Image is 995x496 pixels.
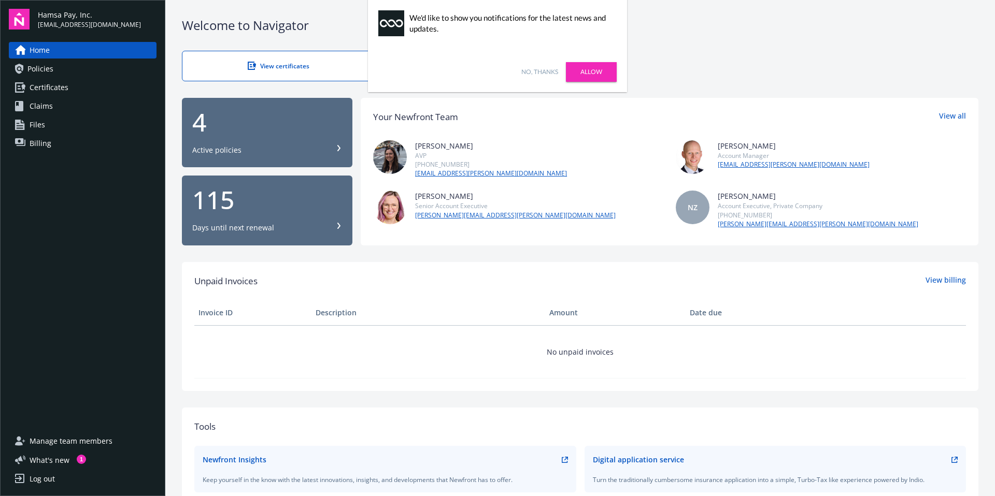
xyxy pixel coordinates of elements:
[593,475,958,484] div: Turn the traditionally cumbersome insurance application into a simple, Turbo-Tax like experience ...
[203,454,266,465] div: Newfront Insights
[409,12,612,34] div: We'd like to show you notifications for the latest news and updates.
[415,140,567,151] div: [PERSON_NAME]
[192,145,241,155] div: Active policies
[30,116,45,133] span: Files
[926,274,966,288] a: View billing
[939,110,966,124] a: View all
[30,135,51,152] span: Billing
[38,9,141,20] span: Hamsa Pay, Inc.
[194,325,966,378] td: No unpaid invoices
[373,140,407,174] img: photo
[415,169,567,178] a: [EMAIL_ADDRESS][PERSON_NAME][DOMAIN_NAME]
[77,455,86,464] div: 1
[415,201,616,210] div: Senior Account Executive
[311,300,545,325] th: Description
[30,98,53,114] span: Claims
[373,110,458,124] div: Your Newfront Team
[718,220,918,229] a: [PERSON_NAME][EMAIL_ADDRESS][PERSON_NAME][DOMAIN_NAME]
[686,300,803,325] th: Date due
[182,98,352,168] button: 4Active policies
[9,135,157,152] a: Billing
[9,98,157,114] a: Claims
[30,471,55,487] div: Log out
[9,455,86,465] button: What's new1
[27,61,53,77] span: Policies
[192,110,342,135] div: 4
[566,62,617,82] a: Allow
[194,420,966,433] div: Tools
[9,42,157,59] a: Home
[676,140,709,174] img: photo
[192,187,342,212] div: 115
[30,433,112,449] span: Manage team members
[38,20,141,30] span: [EMAIL_ADDRESS][DOMAIN_NAME]
[203,475,568,484] div: Keep yourself in the know with the latest innovations, insights, and developments that Newfront h...
[30,79,68,96] span: Certificates
[38,9,157,30] button: Hamsa Pay, Inc.[EMAIL_ADDRESS][DOMAIN_NAME]
[415,191,616,201] div: [PERSON_NAME]
[182,51,375,81] a: View certificates
[718,201,918,210] div: Account Executive, Private Company
[718,151,870,160] div: Account Manager
[194,300,311,325] th: Invoice ID
[718,191,918,201] div: [PERSON_NAME]
[9,79,157,96] a: Certificates
[593,454,684,465] div: Digital application service
[9,116,157,133] a: Files
[718,160,870,169] a: [EMAIL_ADDRESS][PERSON_NAME][DOMAIN_NAME]
[718,211,918,220] div: [PHONE_NUMBER]
[545,300,686,325] th: Amount
[30,42,50,59] span: Home
[182,17,978,34] div: Welcome to Navigator
[9,9,30,30] img: navigator-logo.svg
[415,211,616,220] a: [PERSON_NAME][EMAIL_ADDRESS][PERSON_NAME][DOMAIN_NAME]
[203,62,353,70] div: View certificates
[688,202,698,213] span: NZ
[521,67,558,77] a: No, thanks
[194,274,258,288] span: Unpaid Invoices
[9,433,157,449] a: Manage team members
[718,140,870,151] div: [PERSON_NAME]
[30,455,69,465] span: What ' s new
[373,191,407,224] img: photo
[415,160,567,169] div: [PHONE_NUMBER]
[182,176,352,245] button: 115Days until next renewal
[9,61,157,77] a: Policies
[415,151,567,160] div: AVP
[192,223,274,233] div: Days until next renewal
